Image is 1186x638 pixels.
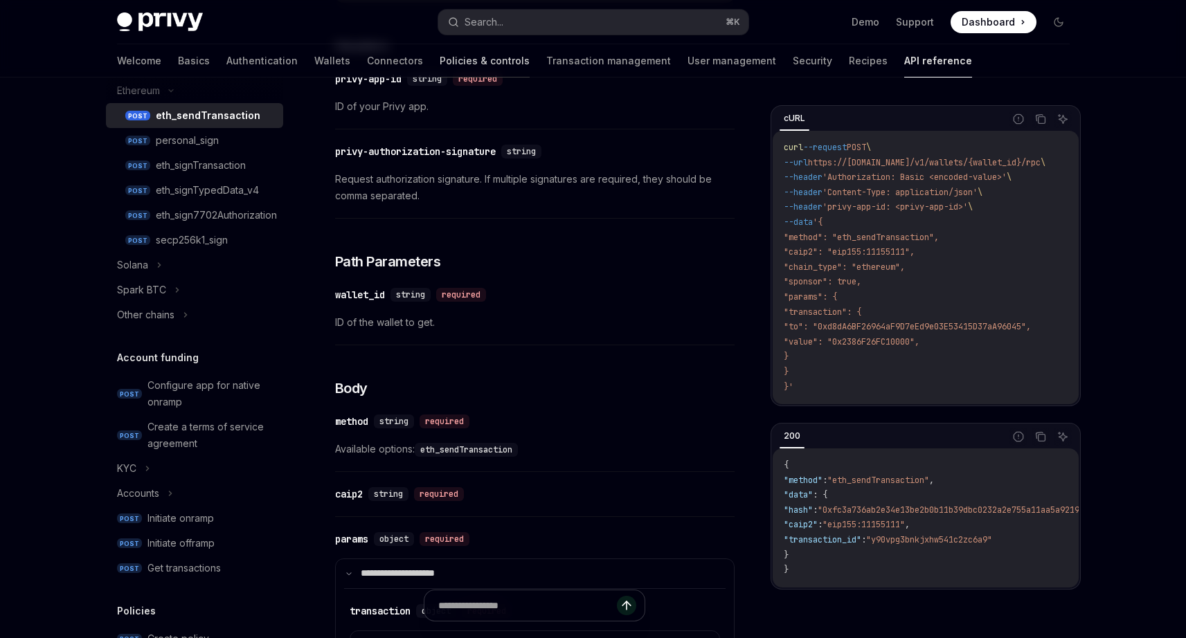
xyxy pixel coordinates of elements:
a: Security [793,44,832,78]
a: API reference [904,44,972,78]
span: "data" [784,489,813,500]
a: Demo [852,15,879,29]
span: Path Parameters [335,252,441,271]
span: '{ [813,217,823,228]
span: \ [866,142,871,153]
span: --header [784,172,823,183]
a: Dashboard [951,11,1036,33]
button: Report incorrect code [1009,428,1027,446]
span: --request [803,142,847,153]
div: wallet_id [335,288,385,302]
a: POSTConfigure app for native onramp [106,373,283,414]
a: POSTCreate a terms of service agreement [106,414,283,456]
div: method [335,414,368,428]
div: Initiate onramp [147,510,214,527]
span: Available options: [335,441,735,457]
span: "value": "0x2386F26FC10000", [784,336,919,347]
span: POST [117,563,142,574]
span: Body [335,379,368,398]
button: Ask AI [1054,110,1072,128]
span: POST [847,142,866,153]
div: caip2 [335,487,363,501]
span: "0xfc3a736ab2e34e13be2b0b11b39dbc0232a2e755a11aa5a9219890d3b2c6c7d8" [818,504,1147,516]
span: https://[DOMAIN_NAME]/v1/wallets/{wallet_id}/rpc [808,157,1041,168]
div: Configure app for native onramp [147,377,275,410]
div: KYC [117,460,136,477]
span: "chain_type": "ethereum", [784,262,905,273]
div: Solana [117,257,148,273]
a: POSTeth_sendTransaction [106,103,283,128]
span: ID of the wallet to get. [335,314,735,331]
div: personal_sign [156,132,219,149]
span: : { [813,489,827,500]
a: POSTeth_signTransaction [106,153,283,178]
div: Search... [465,14,503,30]
div: Other chains [117,307,174,323]
span: \ [1041,157,1045,168]
button: Ask AI [1054,428,1072,446]
div: required [436,288,486,302]
h5: Account funding [117,349,199,366]
span: POST [117,538,142,549]
span: --data [784,217,813,228]
a: POSTInitiate onramp [106,506,283,531]
a: User management [688,44,776,78]
div: required [414,487,464,501]
div: privy-authorization-signature [335,145,496,158]
div: secp256k1_sign [156,232,228,248]
span: }' [784,381,793,392]
a: POSTGet transactions [106,556,283,581]
a: Transaction management [546,44,671,78]
button: Copy the contents from the code block [1032,110,1050,128]
a: POSTInitiate offramp [106,531,283,556]
button: Toggle dark mode [1048,11,1070,33]
span: POST [125,185,150,196]
a: Basics [178,44,210,78]
div: eth_signTransaction [156,157,246,174]
span: , [905,519,910,530]
span: string [507,146,536,157]
span: 'Content-Type: application/json' [823,187,978,198]
span: \ [978,187,982,198]
span: "method": "eth_sendTransaction", [784,232,939,243]
h5: Policies [117,603,156,619]
span: "to": "0xd8dA6BF26964aF9D7eEd9e03E53415D37aA96045", [784,321,1031,332]
a: POSTsecp256k1_sign [106,228,283,253]
span: } [784,549,789,560]
span: : [861,534,866,545]
a: Authentication [226,44,298,78]
button: Copy the contents from the code block [1032,428,1050,446]
div: Spark BTC [117,282,166,298]
div: required [420,414,469,428]
a: Support [896,15,934,29]
span: --header [784,201,823,212]
span: POST [125,136,150,146]
span: "transaction_id" [784,534,861,545]
span: ⌘ K [726,17,740,28]
span: Dashboard [962,15,1015,29]
span: "method" [784,475,823,486]
span: string [413,73,442,84]
span: \ [1007,172,1012,183]
a: Policies & controls [440,44,530,78]
a: POSTpersonal_sign [106,128,283,153]
span: "params": { [784,291,837,302]
div: Get transactions [147,560,221,576]
span: } [784,564,789,575]
span: \ [968,201,973,212]
img: dark logo [117,12,203,32]
span: : [818,519,823,530]
div: eth_sign7702Authorization [156,207,277,224]
span: "eth_sendTransaction" [827,475,929,486]
div: eth_signTypedData_v4 [156,182,259,199]
span: --url [784,157,808,168]
span: : [813,504,818,516]
div: Create a terms of service agreement [147,419,275,452]
div: privy-app-id [335,72,402,86]
span: POST [117,389,142,399]
span: "eip155:11155111" [823,519,905,530]
span: "caip2" [784,519,818,530]
code: eth_sendTransaction [415,443,518,457]
span: POST [125,235,150,246]
div: cURL [780,110,809,127]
